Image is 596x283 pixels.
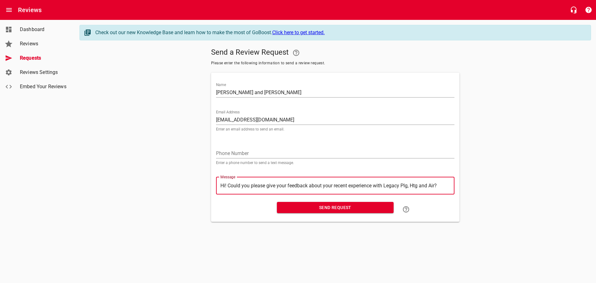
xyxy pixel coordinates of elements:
[20,26,67,33] span: Dashboard
[20,83,67,90] span: Embed Your Reviews
[220,183,450,189] textarea: Hi! Could you please give your feedback about your recent experience with Legacy Plg, Htg and Air?
[211,60,459,66] span: Please enter the following information to send a review request.
[20,40,67,48] span: Reviews
[20,54,67,62] span: Requests
[211,45,459,60] h5: Send a Review Request
[2,2,16,17] button: Open drawer
[399,202,413,217] a: Learn how to "Send a Review Request"
[282,204,389,212] span: Send Request
[216,110,240,114] label: Email Address
[277,202,394,213] button: Send Request
[20,69,67,76] span: Reviews Settings
[18,5,42,15] h6: Reviews
[95,29,585,36] div: Check out our new Knowledge Base and learn how to make the most of GoBoost.
[581,2,596,17] button: Support Portal
[216,161,454,165] p: Enter a phone number to send a text message.
[272,30,325,35] a: Click here to get started.
[216,83,226,87] label: Name
[289,45,304,60] a: Your Google or Facebook account must be connected to "Send a Review Request"
[216,127,454,131] p: Enter an email address to send an email.
[566,2,581,17] button: Live Chat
